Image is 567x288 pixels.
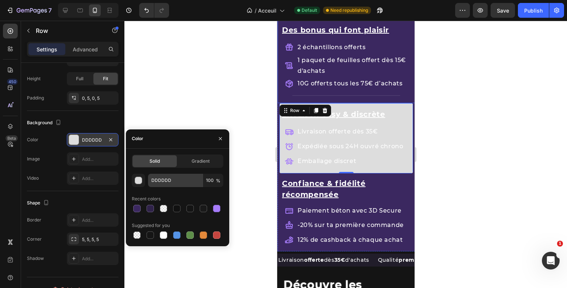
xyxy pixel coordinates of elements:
span: Need republishing [330,7,368,14]
iframe: Intercom live chat [542,252,560,270]
span: / [255,7,257,14]
div: Padding [27,95,44,101]
div: Suggested for you [132,222,170,229]
div: Undo/Redo [139,3,169,18]
span: Full [76,75,83,82]
span: Default [302,7,317,14]
div: Add... [82,217,117,224]
div: Add... [82,255,117,262]
div: Shadow [27,255,44,262]
span: 1 [557,241,563,247]
p: 7 [48,6,52,15]
button: Publish [518,3,549,18]
span: Solid [150,158,160,165]
div: Add... [82,175,117,182]
div: DDDDDD [82,137,103,143]
div: 0, 5, 0, 5 [82,95,117,102]
div: Video [27,175,39,182]
div: Beta [6,135,18,141]
p: Settings [37,45,57,53]
span: Gradient [192,158,210,165]
div: Background [27,118,63,128]
span: Save [497,7,509,14]
p: Row [36,26,99,35]
strong: premium [121,236,149,243]
input: Eg: FFFFFF [148,174,203,187]
span: % [216,177,220,184]
span: Acceuil [258,7,276,14]
p: Advanced [73,45,98,53]
div: Publish [524,7,543,14]
span: Fit [103,75,108,82]
div: Border [27,217,41,223]
div: 450 [7,79,18,85]
div: Add... [82,156,117,163]
div: Color [132,135,143,142]
div: 5, 5, 5, 5 [82,236,117,243]
span: Découvre les derniers articles [6,257,104,284]
button: 7 [3,3,55,18]
p: Qualité [101,235,149,244]
div: Image [27,156,40,162]
div: Color [27,136,38,143]
button: Save [491,3,515,18]
div: Shape [27,198,51,208]
div: Corner [27,236,42,243]
div: Recent colors [132,196,161,202]
iframe: Design area [277,21,415,288]
div: Height [27,75,41,82]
